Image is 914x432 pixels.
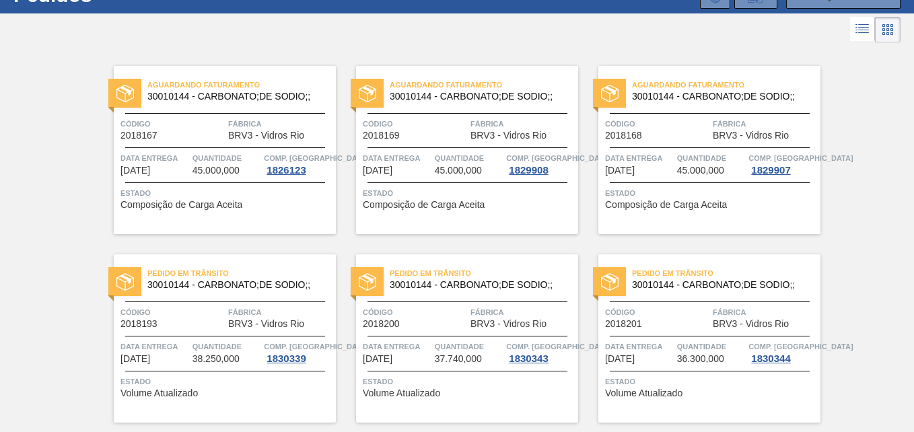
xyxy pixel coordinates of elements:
[359,85,376,102] img: estado
[264,340,368,353] span: Comp. Carga
[147,92,325,102] span: 30010144 - CARBONATO;DE SODIO;;
[435,151,503,165] span: Quantidade
[632,266,820,280] span: Pedido em Trânsito
[120,388,198,398] span: Volume Atualizado
[748,151,853,165] span: Comp. Carga
[435,166,482,176] span: 45.000,000
[506,340,610,353] span: Comp. Carga
[605,354,635,364] span: 25/09/2025
[120,131,157,141] span: 2018167
[506,165,551,176] div: 1829908
[390,266,578,280] span: Pedido em Trânsito
[748,165,793,176] div: 1829907
[470,319,547,329] span: BRV3 - Vidros Rio
[713,131,789,141] span: BRV3 - Vidros Rio
[120,340,189,353] span: Data entrega
[605,151,674,165] span: Data entrega
[506,151,575,176] a: Comp. [GEOGRAPHIC_DATA]1829908
[192,151,261,165] span: Quantidade
[713,319,789,329] span: BRV3 - Vidros Rio
[470,305,575,319] span: Fábrica
[677,340,746,353] span: Quantidade
[363,117,467,131] span: Código
[748,340,853,353] span: Comp. Carga
[632,78,820,92] span: Aguardando Faturamento
[470,117,575,131] span: Fábrica
[713,305,817,319] span: Fábrica
[94,254,336,423] a: estadoPedido em Trânsito30010144 - CARBONATO;DE SODIO;;Código2018193FábricaBRV3 - Vidros RioData ...
[363,340,431,353] span: Data entrega
[470,131,547,141] span: BRV3 - Vidros Rio
[605,388,682,398] span: Volume Atualizado
[116,273,134,291] img: estado
[605,375,817,388] span: Status
[120,305,225,319] span: Código
[147,280,325,290] span: 30010144 - CARBONATO;DE SODIO;;
[363,375,575,388] span: Status
[120,117,225,131] span: Código
[605,186,817,200] span: Status
[578,66,820,234] a: estadoAguardando Faturamento30010144 - CARBONATO;DE SODIO;;Código2018168FábricaBRV3 - Vidros RioD...
[506,340,575,364] a: Comp. [GEOGRAPHIC_DATA]1830343
[390,78,578,92] span: Aguardando Faturamento
[677,151,746,165] span: Quantidade
[605,117,709,131] span: Código
[264,340,332,364] a: Comp. [GEOGRAPHIC_DATA]1830339
[506,151,610,165] span: Comp. Carga
[748,340,817,364] a: Comp. [GEOGRAPHIC_DATA]1830344
[677,166,724,176] span: 45.000,000
[850,17,875,42] div: Visão em Lista
[336,66,578,234] a: estadoAguardando Faturamento30010144 - CARBONATO;DE SODIO;;Código2018169FábricaBRV3 - Vidros RioD...
[94,66,336,234] a: estadoAguardando Faturamento30010144 - CARBONATO;DE SODIO;;Código2018167FábricaBRV3 - Vidros RioD...
[120,319,157,329] span: 2018193
[192,340,261,353] span: Quantidade
[264,353,308,364] div: 1830339
[192,354,240,364] span: 38.250,000
[677,354,724,364] span: 36.300,000
[578,254,820,423] a: estadoPedido em Trânsito30010144 - CARBONATO;DE SODIO;;Código2018201FábricaBRV3 - Vidros RioData ...
[605,200,727,210] span: Composição de Carga Aceita
[605,340,674,353] span: Data entrega
[363,305,467,319] span: Código
[264,151,368,165] span: Comp. Carga
[713,117,817,131] span: Fábrica
[228,117,332,131] span: Fábrica
[120,166,150,176] span: 31/08/2025
[390,280,567,290] span: 30010144 - CARBONATO;DE SODIO;;
[632,92,810,102] span: 30010144 - CARBONATO;DE SODIO;;
[120,354,150,364] span: 20/09/2025
[116,85,134,102] img: estado
[336,254,578,423] a: estadoPedido em Trânsito30010144 - CARBONATO;DE SODIO;;Código2018200FábricaBRV3 - Vidros RioData ...
[605,319,642,329] span: 2018201
[120,375,332,388] span: Status
[363,131,400,141] span: 2018169
[363,166,392,176] span: 02/09/2025
[228,319,304,329] span: BRV3 - Vidros Rio
[147,266,336,280] span: Pedido em Trânsito
[363,200,485,210] span: Composição de Carga Aceita
[506,353,551,364] div: 1830343
[875,17,901,42] div: Visão em Cards
[228,305,332,319] span: Fábrica
[601,273,619,291] img: estado
[363,354,392,364] span: 25/09/2025
[605,305,709,319] span: Código
[748,353,793,364] div: 1830344
[363,186,575,200] span: Status
[359,273,376,291] img: estado
[264,151,332,176] a: Comp. [GEOGRAPHIC_DATA]1826123
[605,166,635,176] span: 02/09/2025
[605,131,642,141] span: 2018168
[435,354,482,364] span: 37.740,000
[228,131,304,141] span: BRV3 - Vidros Rio
[601,85,619,102] img: estado
[363,319,400,329] span: 2018200
[120,151,189,165] span: Data entrega
[120,186,332,200] span: Status
[363,151,431,165] span: Data entrega
[147,78,336,92] span: Aguardando Faturamento
[390,92,567,102] span: 30010144 - CARBONATO;DE SODIO;;
[435,340,503,353] span: Quantidade
[748,151,817,176] a: Comp. [GEOGRAPHIC_DATA]1829907
[192,166,240,176] span: 45.000,000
